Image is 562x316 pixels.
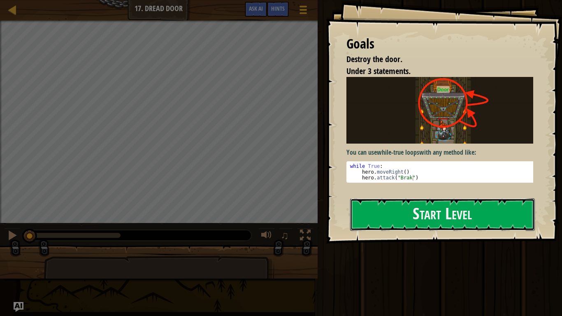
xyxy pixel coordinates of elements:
button: Show game menu [293,2,314,21]
strong: while-true loops [377,148,419,157]
img: Dread door [346,77,539,144]
span: Hints [271,5,285,12]
p: You can use with any method like: [346,148,539,157]
span: Under 3 statements. [346,65,411,77]
button: Adjust volume [258,228,275,245]
li: Under 3 statements. [336,65,531,77]
span: ♫ [281,229,289,242]
div: Goals [346,35,533,53]
button: Start Level [350,198,535,231]
button: Ask AI [14,302,23,312]
button: Toggle fullscreen [297,228,314,245]
button: Ctrl + P: Pause [4,228,21,245]
button: ♫ [279,228,293,245]
li: Destroy the door. [336,53,531,65]
button: Ask AI [245,2,267,17]
span: Ask AI [249,5,263,12]
span: Destroy the door. [346,53,402,65]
